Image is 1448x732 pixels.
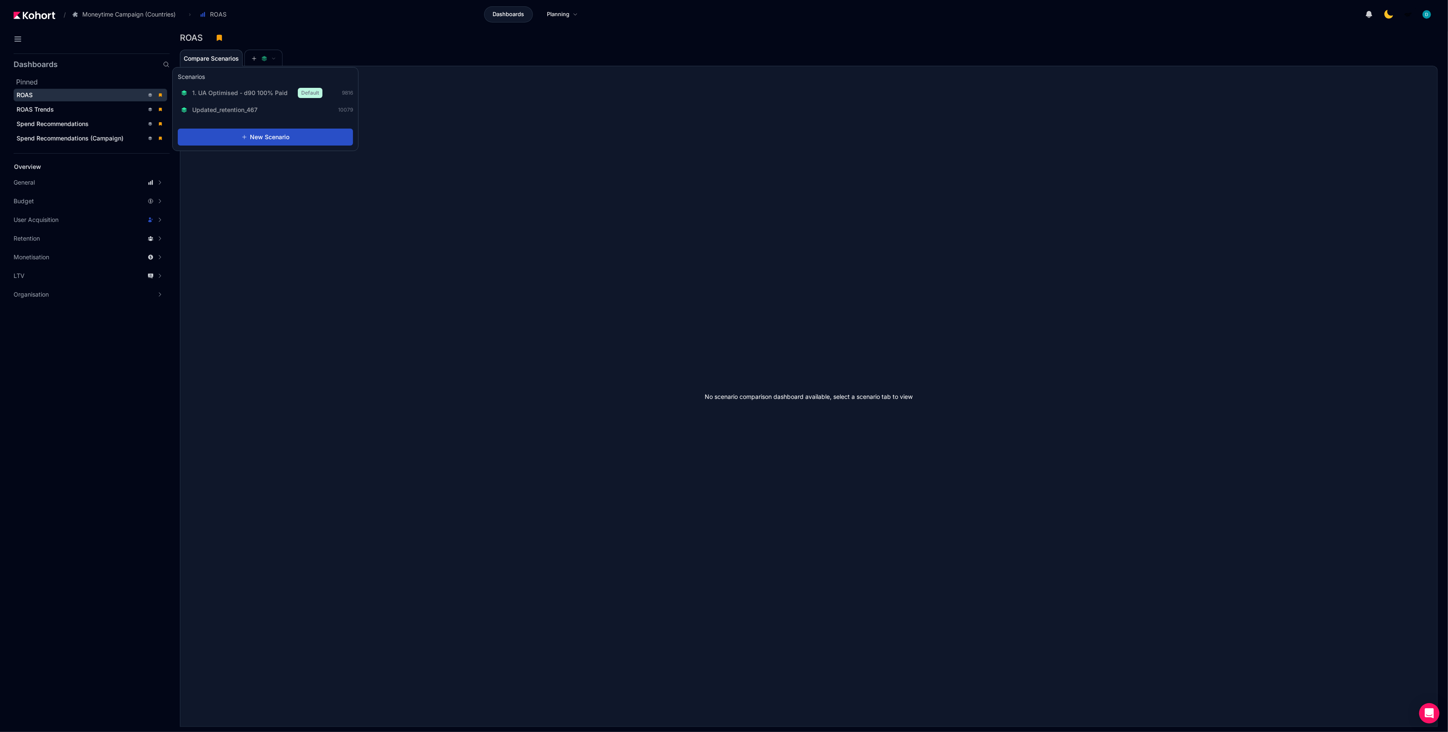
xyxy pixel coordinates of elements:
h3: ROAS [180,34,208,42]
span: Planning [547,10,569,19]
span: LTV [14,272,25,280]
a: ROAS Trends [14,103,167,116]
span: Organisation [14,290,49,299]
button: 1. UA Optimised - d90 100% PaidDefault [178,85,326,101]
a: Dashboards [484,6,533,22]
a: ROAS [14,89,167,101]
span: ROAS [17,91,33,98]
h2: Pinned [16,77,170,87]
span: 9816 [342,90,353,96]
span: › [187,11,193,18]
span: Overview [14,163,41,170]
a: Planning [538,6,587,22]
button: ROAS [195,7,235,22]
div: No scenario comparison dashboard available, select a scenario tab to view [180,66,1437,726]
span: Dashboards [493,10,524,19]
span: Monetisation [14,253,49,261]
a: Spend Recommendations [14,118,167,130]
a: Spend Recommendations (Campaign) [14,132,167,145]
span: Compare Scenarios [184,56,239,62]
span: Updated_retention_467 [192,106,258,114]
span: Moneytime Campaign (Countries) [82,10,176,19]
span: / [57,10,66,19]
div: Open Intercom Messenger [1419,703,1440,724]
img: Kohort logo [14,11,55,19]
span: Spend Recommendations [17,120,89,127]
img: logo_MoneyTimeLogo_1_20250619094856634230.png [1404,10,1412,19]
span: Default [298,88,322,98]
span: User Acquisition [14,216,59,224]
span: 1. UA Optimised - d90 100% Paid [192,89,288,97]
button: Updated_retention_467 [178,103,266,117]
h2: Dashboards [14,61,58,68]
span: Budget [14,197,34,205]
span: New Scenario [250,133,289,141]
span: 10079 [338,107,353,113]
span: Retention [14,234,40,243]
span: ROAS [210,10,227,19]
button: Moneytime Campaign (Countries) [67,7,185,22]
span: General [14,178,35,187]
a: Overview [11,160,155,173]
span: Spend Recommendations (Campaign) [17,135,123,142]
button: New Scenario [178,129,353,146]
h3: Scenarios [178,73,205,83]
span: ROAS Trends [17,106,54,113]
